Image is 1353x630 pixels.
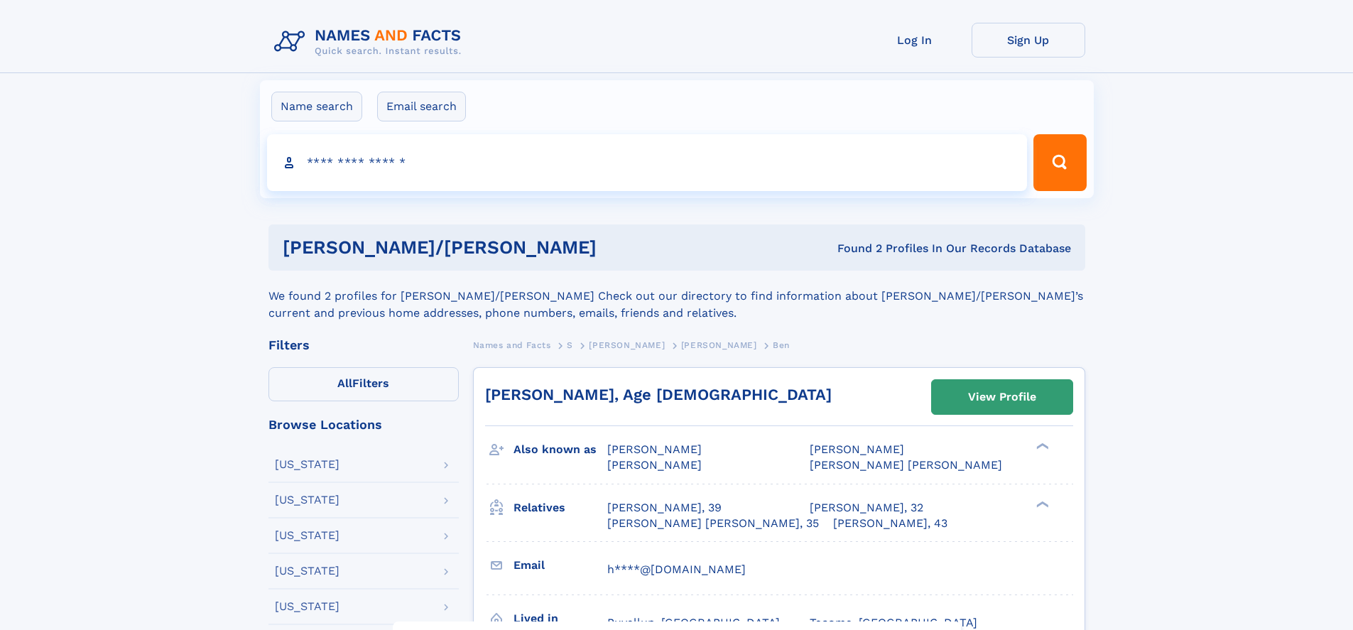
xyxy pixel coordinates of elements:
[283,239,717,256] h1: [PERSON_NAME]/[PERSON_NAME]
[268,271,1085,322] div: We found 2 profiles for [PERSON_NAME]/[PERSON_NAME] Check out our directory to find information a...
[810,458,1002,472] span: [PERSON_NAME] [PERSON_NAME]
[681,336,757,354] a: [PERSON_NAME]
[932,380,1072,414] a: View Profile
[514,438,607,462] h3: Also known as
[1033,134,1086,191] button: Search Button
[337,376,352,390] span: All
[1033,442,1050,451] div: ❯
[275,530,339,541] div: [US_STATE]
[275,601,339,612] div: [US_STATE]
[567,336,573,354] a: S
[607,500,722,516] a: [PERSON_NAME], 39
[275,494,339,506] div: [US_STATE]
[773,340,790,350] span: Ben
[268,339,459,352] div: Filters
[275,459,339,470] div: [US_STATE]
[810,616,977,629] span: Tacoma, [GEOGRAPHIC_DATA]
[607,458,702,472] span: [PERSON_NAME]
[271,92,362,121] label: Name search
[858,23,972,58] a: Log In
[377,92,466,121] label: Email search
[607,616,780,629] span: Puyallup, [GEOGRAPHIC_DATA]
[833,516,947,531] a: [PERSON_NAME], 43
[972,23,1085,58] a: Sign Up
[681,340,757,350] span: [PERSON_NAME]
[810,500,923,516] a: [PERSON_NAME], 32
[589,336,665,354] a: [PERSON_NAME]
[1033,499,1050,509] div: ❯
[514,496,607,520] h3: Relatives
[968,381,1036,413] div: View Profile
[589,340,665,350] span: [PERSON_NAME]
[514,553,607,577] h3: Email
[268,23,473,61] img: Logo Names and Facts
[607,516,819,531] a: [PERSON_NAME] [PERSON_NAME], 35
[275,565,339,577] div: [US_STATE]
[567,340,573,350] span: S
[607,442,702,456] span: [PERSON_NAME]
[717,241,1071,256] div: Found 2 Profiles In Our Records Database
[268,367,459,401] label: Filters
[473,336,551,354] a: Names and Facts
[485,386,832,403] a: [PERSON_NAME], Age [DEMOGRAPHIC_DATA]
[267,134,1028,191] input: search input
[268,418,459,431] div: Browse Locations
[810,442,904,456] span: [PERSON_NAME]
